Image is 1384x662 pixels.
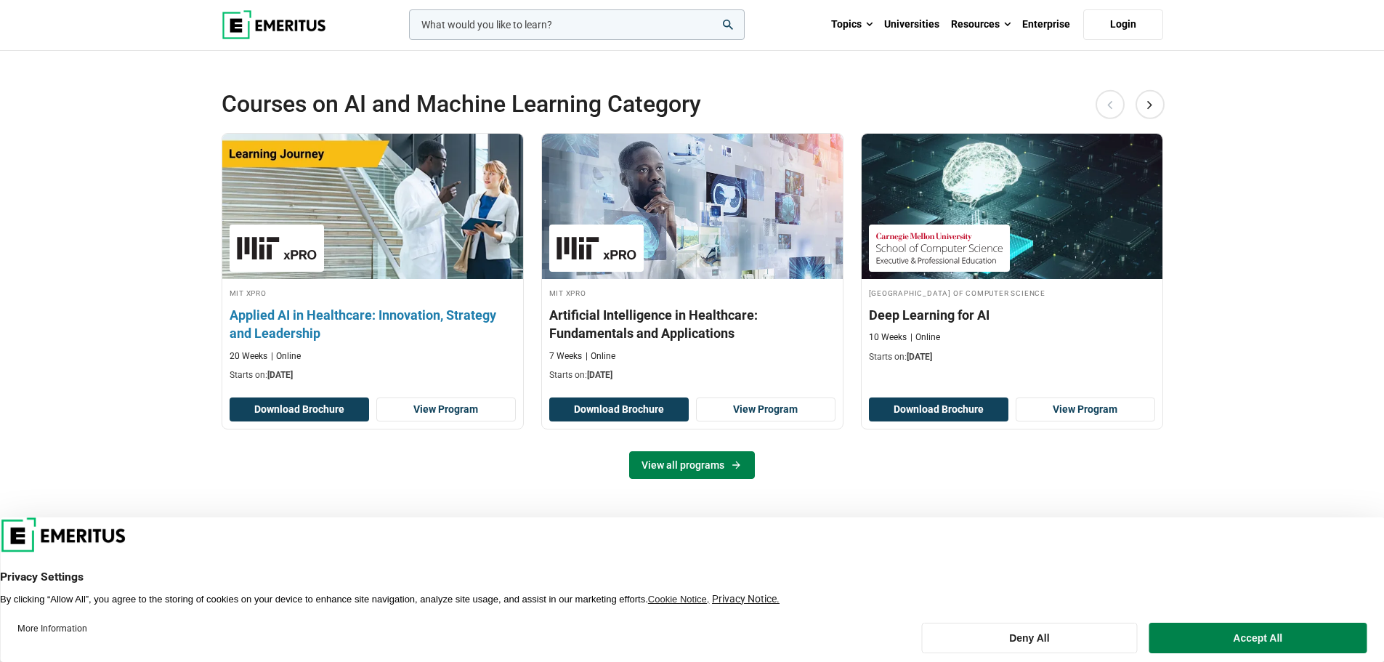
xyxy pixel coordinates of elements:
a: View all programs [629,451,755,479]
img: Artificial Intelligence in Healthcare: Fundamentals and Applications | Online Healthcare Course [542,134,843,279]
img: Carnegie Mellon University School of Computer Science [876,232,1003,265]
p: 20 Weeks [230,350,267,363]
button: Download Brochure [230,397,369,422]
a: View Program [696,397,835,422]
a: Login [1083,9,1163,40]
img: Deep Learning for AI | Online Technology Course [862,134,1162,279]
img: MIT xPRO [557,232,636,265]
h4: MIT xPRO [230,286,516,299]
p: 7 Weeks [549,350,582,363]
p: 10 Weeks [869,331,907,344]
p: Starts on: [869,351,1155,363]
button: Download Brochure [549,397,689,422]
button: Download Brochure [869,397,1008,422]
span: [DATE] [907,352,932,362]
h3: Deep Learning for AI [869,306,1155,324]
h3: Artificial Intelligence in Healthcare: Fundamentals and Applications [549,306,835,342]
p: Online [271,350,301,363]
span: [DATE] [587,370,612,380]
img: Applied AI in Healthcare: Innovation, Strategy and Leadership | Online AI and Machine Learning Co... [207,126,538,286]
h4: [GEOGRAPHIC_DATA] of Computer Science [869,286,1155,299]
a: View Program [1016,397,1155,422]
h3: Applied AI in Healthcare: Innovation, Strategy and Leadership [230,306,516,342]
a: Healthcare Course by MIT xPRO - September 18, 2025 MIT xPRO MIT xPRO Artificial Intelligence in H... [542,134,843,389]
button: Next [1136,90,1165,119]
p: Starts on: [230,369,516,382]
a: Technology Course by Carnegie Mellon University School of Computer Science - September 25, 2025 C... [862,134,1162,371]
h2: Courses on AI and Machine Learning Category [222,89,1069,118]
h4: MIT xPRO [549,286,835,299]
a: View Program [376,397,516,422]
button: Previous [1096,90,1125,119]
p: Starts on: [549,369,835,382]
p: Online [910,331,940,344]
span: [DATE] [267,370,293,380]
img: MIT xPRO [237,232,317,265]
p: Online [586,350,615,363]
a: AI and Machine Learning Course by MIT xPRO - September 18, 2025 MIT xPRO MIT xPRO Applied AI in H... [222,134,523,389]
input: woocommerce-product-search-field-0 [409,9,745,40]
